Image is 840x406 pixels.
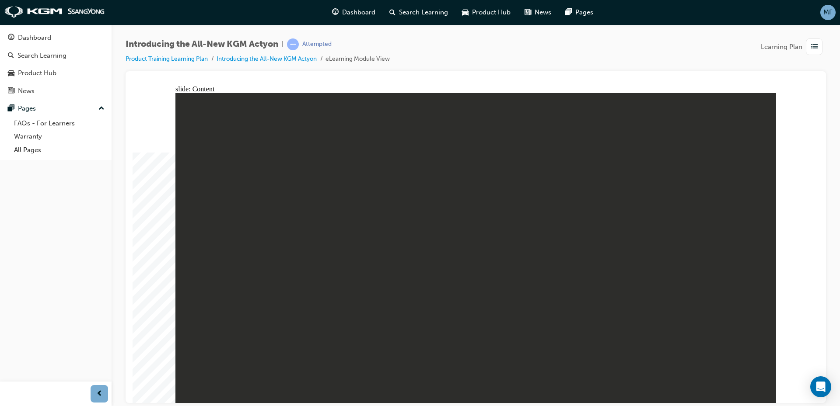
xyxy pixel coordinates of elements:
a: search-iconSearch Learning [382,3,455,21]
button: Learning Plan [761,38,826,55]
button: Pages [3,101,108,117]
span: pages-icon [8,105,14,113]
a: Warranty [10,130,108,143]
a: Product Training Learning Plan [126,55,208,62]
div: Search Learning [17,51,66,61]
span: News [535,7,551,17]
span: news-icon [525,7,531,18]
span: guage-icon [8,34,14,42]
a: All Pages [10,143,108,157]
span: search-icon [389,7,395,18]
div: News [18,86,35,96]
a: news-iconNews [518,3,558,21]
a: Introducing the All-New KGM Actyon [217,55,317,62]
div: Pages [18,104,36,114]
div: Dashboard [18,33,51,43]
span: guage-icon [332,7,339,18]
span: Introducing the All-New KGM Actyon [126,39,278,49]
a: News [3,83,108,99]
a: guage-iconDashboard [325,3,382,21]
span: | [282,39,283,49]
a: FAQs - For Learners [10,117,108,130]
span: MF [823,7,833,17]
span: Search Learning [399,7,448,17]
a: Product Hub [3,65,108,81]
div: Attempted [302,40,332,49]
span: up-icon [98,103,105,115]
img: kgm [4,6,105,18]
a: Search Learning [3,48,108,64]
a: car-iconProduct Hub [455,3,518,21]
span: Learning Plan [761,42,802,52]
span: car-icon [462,7,469,18]
a: pages-iconPages [558,3,600,21]
span: pages-icon [565,7,572,18]
button: MF [820,5,836,20]
span: Dashboard [342,7,375,17]
span: car-icon [8,69,14,77]
span: Product Hub [472,7,511,17]
span: prev-icon [96,389,103,399]
div: Open Intercom Messenger [810,376,831,397]
li: eLearning Module View [325,54,390,64]
span: list-icon [811,42,818,52]
span: news-icon [8,87,14,95]
span: learningRecordVerb_ATTEMPT-icon [287,38,299,50]
span: search-icon [8,52,14,60]
a: Dashboard [3,30,108,46]
button: DashboardSearch LearningProduct HubNews [3,28,108,101]
div: Product Hub [18,68,56,78]
span: Pages [575,7,593,17]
